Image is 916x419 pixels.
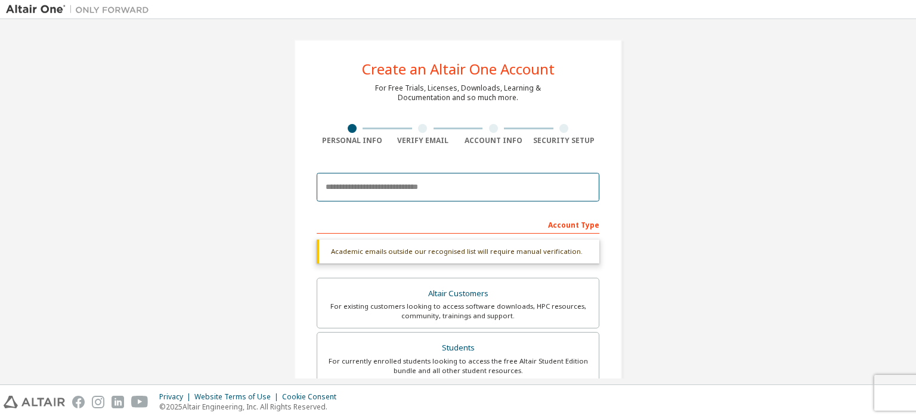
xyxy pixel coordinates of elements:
[131,396,148,408] img: youtube.svg
[362,62,555,76] div: Create an Altair One Account
[159,392,194,402] div: Privacy
[388,136,459,145] div: Verify Email
[194,392,282,402] div: Website Terms of Use
[324,356,592,375] div: For currently enrolled students looking to access the free Altair Student Edition bundle and all ...
[375,83,541,103] div: For Free Trials, Licenses, Downloads, Learning & Documentation and so much more.
[6,4,155,15] img: Altair One
[92,396,104,408] img: instagram.svg
[72,396,85,408] img: facebook.svg
[324,285,592,302] div: Altair Customers
[317,240,599,263] div: Academic emails outside our recognised list will require manual verification.
[317,136,388,145] div: Personal Info
[4,396,65,408] img: altair_logo.svg
[282,392,343,402] div: Cookie Consent
[324,302,592,321] div: For existing customers looking to access software downloads, HPC resources, community, trainings ...
[324,340,592,356] div: Students
[317,215,599,234] div: Account Type
[112,396,124,408] img: linkedin.svg
[159,402,343,412] p: © 2025 Altair Engineering, Inc. All Rights Reserved.
[529,136,600,145] div: Security Setup
[458,136,529,145] div: Account Info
